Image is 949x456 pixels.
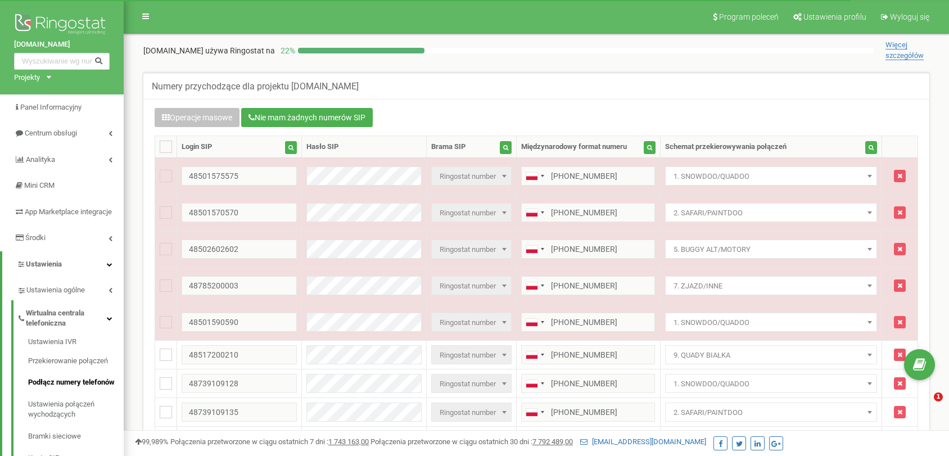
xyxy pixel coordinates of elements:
[522,204,548,222] div: Telephone country code
[20,103,82,111] span: Panel Informacyjny
[669,205,873,221] span: 2. SAFARI/PAINTDOO
[521,166,655,186] input: 512 345 678
[521,142,627,152] div: Międzynarodowy format numeru
[435,205,508,221] span: Ringostat number
[522,374,548,392] div: Telephone country code
[431,240,512,259] span: Ringostat number
[28,426,124,448] a: Bramki sieciowe
[522,313,548,331] div: Telephone country code
[522,240,548,258] div: Telephone country code
[152,82,359,92] h5: Numery przychodzące dla projektu [DOMAIN_NAME]
[155,108,239,127] button: Operacje masowe
[521,276,655,295] input: 512 345 678
[669,242,873,258] span: 5. BUGGY ALT/MOTORY
[431,276,512,295] span: Ringostat number
[135,437,169,446] span: 99,989%
[665,403,877,422] span: 2. SAFARI/PAINTDOO
[435,169,508,184] span: Ringostat number
[521,240,655,259] input: 512 345 678
[522,167,548,185] div: Telephone country code
[24,181,55,189] span: Mini CRM
[665,313,877,332] span: 1. SNOWDOO/QUADOO
[275,45,298,56] p: 22 %
[435,347,508,363] span: Ringostat number
[14,39,110,50] a: [DOMAIN_NAME]
[521,345,655,364] input: 512 345 678
[665,345,877,364] span: 9. QUADY BIAŁKA
[669,169,873,184] span: 1. SNOWDOO/QUADOO
[934,392,943,401] span: 1
[143,45,275,56] p: [DOMAIN_NAME]
[182,142,212,152] div: Login SIP
[803,12,866,21] span: Ustawienia profilu
[328,437,369,446] u: 1 743 163,00
[521,403,655,422] input: 512 345 678
[665,276,877,295] span: 7. ZJAZD/INNE
[28,372,124,394] a: Podłącz numery telefonów
[669,376,873,392] span: 1. SNOWDOO/QUADOO
[241,108,373,127] button: Nie mam żadnych numerów SIP
[665,374,877,393] span: 1. SNOWDOO/QUADOO
[435,278,508,294] span: Ringostat number
[580,437,706,446] a: [EMAIL_ADDRESS][DOMAIN_NAME]
[25,207,112,216] span: App Marketplace integracje
[431,166,512,186] span: Ringostat number
[890,12,929,21] span: Wyloguj się
[28,337,124,351] a: Ustawienia IVR
[14,53,110,70] input: Wyszukiwanie wg numeru
[26,155,55,164] span: Analityka
[25,129,77,137] span: Centrum obsługi
[522,346,548,364] div: Telephone country code
[431,403,512,422] span: Ringostat number
[17,277,124,300] a: Ustawienia ogólne
[25,233,46,242] span: Środki
[669,278,873,294] span: 7. ZJAZD/INNE
[2,251,124,278] a: Ustawienia
[521,374,655,393] input: 512 345 678
[665,240,877,259] span: 5. BUGGY ALT/MOTORY
[431,374,512,393] span: Ringostat number
[665,142,787,152] div: Schemat przekierowywania połączeń
[14,11,110,39] img: Ringostat logo
[522,277,548,295] div: Telephone country code
[665,203,877,222] span: 2. SAFARI/PAINTDOO
[669,405,873,421] span: 2. SAFARI/PAINTDOO
[302,136,427,158] th: Hasło SIP
[431,313,512,332] span: Ringostat number
[521,203,655,222] input: 512 345 678
[431,345,512,364] span: Ringostat number
[669,315,873,331] span: 1. SNOWDOO/QUADOO
[719,12,779,21] span: Program poleceń
[17,300,124,333] a: Wirtualna centrala telefoniczna
[28,350,124,372] a: Przekierowanie połączeń
[14,73,40,83] div: Projekty
[28,394,124,426] a: Ustawienia połączeń wychodzących
[435,405,508,421] span: Ringostat number
[521,313,655,332] input: 512 345 678
[532,437,573,446] u: 7 792 489,00
[26,308,107,329] span: Wirtualna centrala telefoniczna
[26,260,62,268] span: Ustawienia
[431,203,512,222] span: Ringostat number
[522,403,548,421] div: Telephone country code
[885,40,924,60] span: Więcej szczegółów
[665,166,877,186] span: 1. SNOWDOO/QUADOO
[911,392,938,419] iframe: Intercom live chat
[669,347,873,363] span: 9. QUADY BIAŁKA
[435,315,508,331] span: Ringostat number
[26,285,85,296] span: Ustawienia ogólne
[435,242,508,258] span: Ringostat number
[170,437,369,446] span: Połączenia przetworzone w ciągu ostatnich 7 dni :
[435,376,508,392] span: Ringostat number
[431,142,466,152] div: Brama SIP
[205,46,275,55] span: używa Ringostat na
[370,437,573,446] span: Połączenia przetworzone w ciągu ostatnich 30 dni :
